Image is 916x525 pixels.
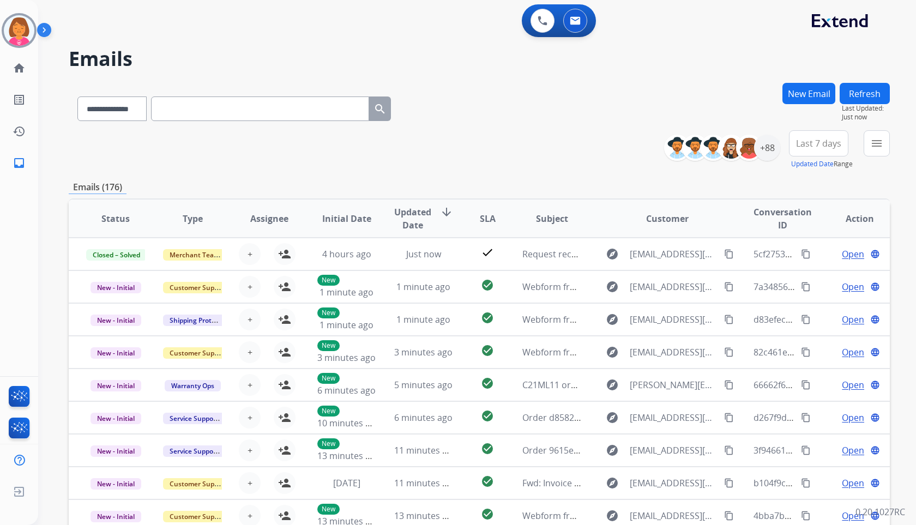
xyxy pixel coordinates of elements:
[278,509,291,522] mat-icon: person_add
[239,276,261,298] button: +
[69,180,126,194] p: Emails (176)
[606,346,619,359] mat-icon: explore
[801,511,811,521] mat-icon: content_copy
[801,282,811,292] mat-icon: content_copy
[791,159,853,168] span: Range
[317,384,376,396] span: 6 minutes ago
[322,212,371,225] span: Initial Date
[480,212,496,225] span: SLA
[630,346,718,359] span: [EMAIL_ADDRESS][DOMAIN_NAME]
[278,346,291,359] mat-icon: person_add
[278,248,291,261] mat-icon: person_add
[842,346,864,359] span: Open
[278,378,291,391] mat-icon: person_add
[163,315,238,326] span: Shipping Protection
[646,212,689,225] span: Customer
[248,444,252,457] span: +
[782,83,835,104] button: New Email
[320,286,373,298] span: 1 minute ago
[183,212,203,225] span: Type
[317,340,340,351] p: New
[630,444,718,457] span: [EMAIL_ADDRESS][DOMAIN_NAME]
[163,413,225,424] span: Service Support
[317,504,340,515] p: New
[724,413,734,423] mat-icon: content_copy
[630,313,718,326] span: [EMAIL_ADDRESS][DOMAIN_NAME]
[606,248,619,261] mat-icon: explore
[320,319,373,331] span: 1 minute ago
[789,130,848,156] button: Last 7 days
[630,280,718,293] span: [EMAIL_ADDRESS][DOMAIN_NAME]
[394,412,453,424] span: 6 minutes ago
[406,248,441,260] span: Just now
[394,477,457,489] span: 11 minutes ago
[842,313,864,326] span: Open
[522,444,716,456] span: Order 9615ebe9-5abd-40a4-aa20-a1a31d12ff3d
[606,280,619,293] mat-icon: explore
[91,478,141,490] span: New - Initial
[801,445,811,455] mat-icon: content_copy
[239,472,261,494] button: +
[373,102,387,116] mat-icon: search
[481,344,494,357] mat-icon: check_circle
[522,313,769,325] span: Webform from [EMAIL_ADDRESS][DOMAIN_NAME] on [DATE]
[481,508,494,521] mat-icon: check_circle
[394,510,457,522] span: 13 minutes ago
[239,243,261,265] button: +
[870,478,880,488] mat-icon: language
[842,476,864,490] span: Open
[840,83,890,104] button: Refresh
[317,406,340,417] p: New
[4,15,34,46] img: avatar
[239,407,261,429] button: +
[724,445,734,455] mat-icon: content_copy
[842,280,864,293] span: Open
[394,346,453,358] span: 3 minutes ago
[165,380,221,391] span: Warranty Ops
[801,315,811,324] mat-icon: content_copy
[394,444,457,456] span: 11 minutes ago
[163,511,234,522] span: Customer Support
[481,279,494,292] mat-icon: check_circle
[724,282,734,292] mat-icon: content_copy
[724,380,734,390] mat-icon: content_copy
[842,444,864,457] span: Open
[163,478,234,490] span: Customer Support
[481,475,494,488] mat-icon: check_circle
[101,212,130,225] span: Status
[481,246,494,259] mat-icon: check
[248,248,252,261] span: +
[754,412,915,424] span: d267f9d5-ec2a-4c80-972d-90cf9436f825
[522,346,769,358] span: Webform from [EMAIL_ADDRESS][DOMAIN_NAME] on [DATE]
[13,93,26,106] mat-icon: list_alt
[813,200,890,238] th: Action
[536,212,568,225] span: Subject
[333,477,360,489] span: [DATE]
[522,379,680,391] span: C21ML11 order for SOLE F-63 treadmill
[13,125,26,138] mat-icon: history
[791,160,834,168] button: Updated Date
[754,135,780,161] div: +88
[842,509,864,522] span: Open
[754,206,812,232] span: Conversation ID
[801,249,811,259] mat-icon: content_copy
[278,476,291,490] mat-icon: person_add
[239,374,261,396] button: +
[801,413,811,423] mat-icon: content_copy
[754,313,914,325] span: d83efec6-cfab-4282-8de0-989d573ef3fe
[855,505,905,518] p: 0.20.1027RC
[322,248,371,260] span: 4 hours ago
[842,113,890,122] span: Just now
[278,313,291,326] mat-icon: person_add
[724,315,734,324] mat-icon: content_copy
[396,281,450,293] span: 1 minute ago
[248,509,252,522] span: +
[606,476,619,490] mat-icon: explore
[239,309,261,330] button: +
[69,48,890,70] h2: Emails
[91,380,141,391] span: New - Initial
[522,248,845,260] span: Request received] Resolve the issue and log your decision. ͏‌ ͏‌ ͏‌ ͏‌ ͏‌ ͏‌ ͏‌ ͏‌ ͏‌ ͏‌ ͏‌ ͏‌ ͏‌...
[801,347,811,357] mat-icon: content_copy
[91,413,141,424] span: New - Initial
[522,281,769,293] span: Webform from [EMAIL_ADDRESS][DOMAIN_NAME] on [DATE]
